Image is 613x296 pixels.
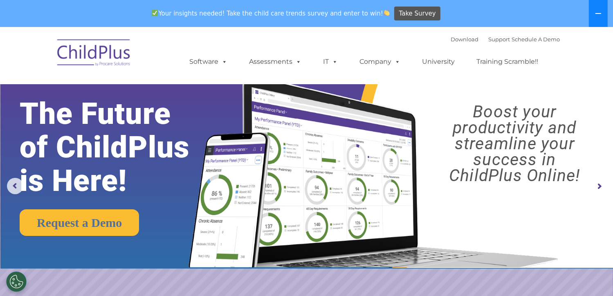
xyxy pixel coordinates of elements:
[114,54,139,60] span: Last name
[384,10,390,16] img: 👏
[152,10,158,16] img: ✅
[469,54,547,70] a: Training Scramble!!
[414,54,463,70] a: University
[114,87,148,94] span: Phone number
[489,36,510,43] a: Support
[451,36,479,43] a: Download
[20,97,216,197] rs-layer: The Future of ChildPlus is Here!
[315,54,346,70] a: IT
[512,36,560,43] a: Schedule A Demo
[451,36,560,43] font: |
[241,54,310,70] a: Assessments
[394,7,440,21] a: Take Survey
[148,5,393,21] span: Your insights needed! Take the child care trends survey and enter to win!
[399,7,436,21] span: Take Survey
[182,54,236,70] a: Software
[6,271,27,292] button: Cookies Settings
[424,104,606,184] rs-layer: Boost your productivity and streamline your success in ChildPlus Online!
[53,34,135,74] img: ChildPlus by Procare Solutions
[352,54,409,70] a: Company
[20,209,139,236] a: Request a Demo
